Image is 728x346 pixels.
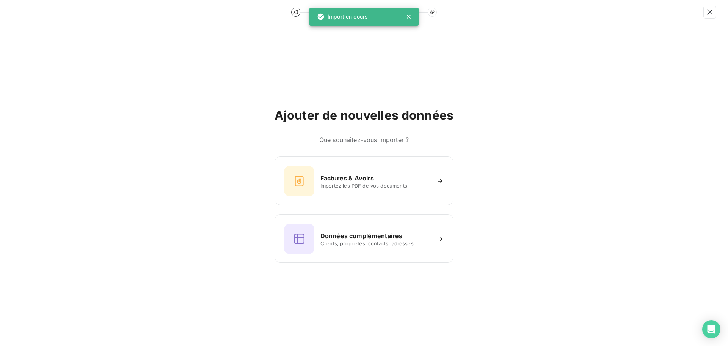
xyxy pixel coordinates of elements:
h6: Factures & Avoirs [320,174,374,183]
span: Clients, propriétés, contacts, adresses... [320,240,430,246]
h6: Que souhaitez-vous importer ? [275,135,453,144]
div: Open Intercom Messenger [702,320,720,338]
span: Importez les PDF de vos documents [320,183,430,189]
div: Import en cours [317,10,367,24]
h2: Ajouter de nouvelles données [275,108,453,123]
h6: Données complémentaires [320,231,402,240]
